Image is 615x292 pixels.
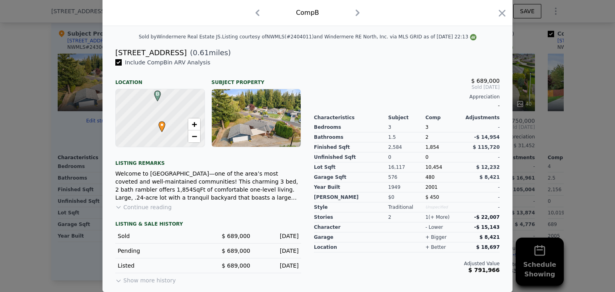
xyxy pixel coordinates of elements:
div: Lot Sqft [314,162,388,172]
div: 576 [388,172,426,182]
div: Year Built [314,182,388,192]
div: [DATE] [257,247,299,255]
div: Listing remarks [115,154,301,166]
div: [STREET_ADDRESS] [115,47,187,58]
div: - [462,122,500,132]
span: • [157,119,167,131]
div: garage [314,232,388,242]
span: $ 8,421 [480,234,500,240]
span: $ 18,697 [476,244,500,250]
div: Appreciation [314,94,500,100]
div: B [152,90,157,95]
div: Pending [118,247,202,255]
div: • [157,121,161,126]
div: Adjustments [462,114,500,121]
div: character [314,222,388,232]
div: [PERSON_NAME] [314,192,388,202]
span: 10,454 [425,164,442,170]
span: 0 [425,154,428,160]
img: NWMLS Logo [470,34,476,40]
div: 2001 [425,182,462,192]
span: 3 [425,124,428,130]
span: $ 115,720 [473,144,500,150]
span: $ 450 [425,194,439,200]
div: - lower [425,224,443,230]
span: 480 [425,174,434,180]
div: - [314,100,500,111]
div: - [462,152,500,162]
div: - [462,202,500,212]
div: Garage Sqft [314,172,388,182]
div: [DATE] [257,232,299,240]
div: stories [314,212,388,222]
span: -$ 14,954 [474,134,500,140]
span: -$ 15,143 [474,224,500,230]
div: Finished Sqft [314,142,388,152]
div: Bedrooms [314,122,388,132]
div: Listing courtesy of NWMLS (#2404011) and Windermere RE North, Inc. via MLS GRID as of [DATE] 22:13 [222,34,476,40]
div: Characteristics [314,114,388,121]
div: + bigger [425,234,446,240]
a: Zoom out [188,130,200,142]
div: Subject Property [211,73,301,86]
span: $ 689,000 [471,78,500,84]
span: − [192,131,197,141]
div: 2 [388,212,426,222]
div: Location [115,73,205,86]
span: $ 689,000 [222,233,250,239]
div: 2 [425,132,462,142]
span: $ 689,000 [222,248,250,254]
div: 1949 [388,182,426,192]
div: Unfinished Sqft [314,152,388,162]
div: - [462,182,500,192]
div: + better [425,244,446,250]
span: ( miles) [187,47,231,58]
div: Adjusted Value [314,260,500,267]
div: - [462,192,500,202]
div: Listed [118,262,202,270]
div: Comp B [296,8,319,18]
button: Show more history [115,273,176,284]
span: + [192,119,197,129]
div: location [314,242,388,252]
div: Sold by Windermere Real Estate JS . [139,34,222,40]
div: Unspecified [425,202,462,212]
span: Include Comp B in ARV Analysis [122,59,213,66]
span: 1,854 [425,144,439,150]
span: $ 8,421 [480,174,500,180]
span: $ 791,966 [468,267,500,273]
div: [DATE] [257,262,299,270]
div: 2,584 [388,142,426,152]
div: 1 ( + more ) [425,214,450,220]
div: 1.5 [388,132,426,142]
div: Style [314,202,388,212]
span: $ 12,232 [476,164,500,170]
button: Continue reading [115,203,172,211]
div: Welcome to [GEOGRAPHIC_DATA]—one of the area’s most coveted and well-maintained communities! This... [115,170,301,202]
span: 0.61 [193,48,209,57]
div: 16,117 [388,162,426,172]
div: 0 [388,152,426,162]
div: Bathrooms [314,132,388,142]
a: Zoom in [188,118,200,130]
div: 3 [388,122,426,132]
div: LISTING & SALE HISTORY [115,221,301,229]
span: B [152,90,163,98]
div: Traditional [388,202,426,212]
div: Sold [118,232,202,240]
div: Subject [388,114,426,121]
span: $ 689,000 [222,262,250,269]
span: -$ 22,007 [474,214,500,220]
div: Comp [425,114,462,121]
span: Sold [DATE] [314,84,500,90]
div: $0 [388,192,426,202]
